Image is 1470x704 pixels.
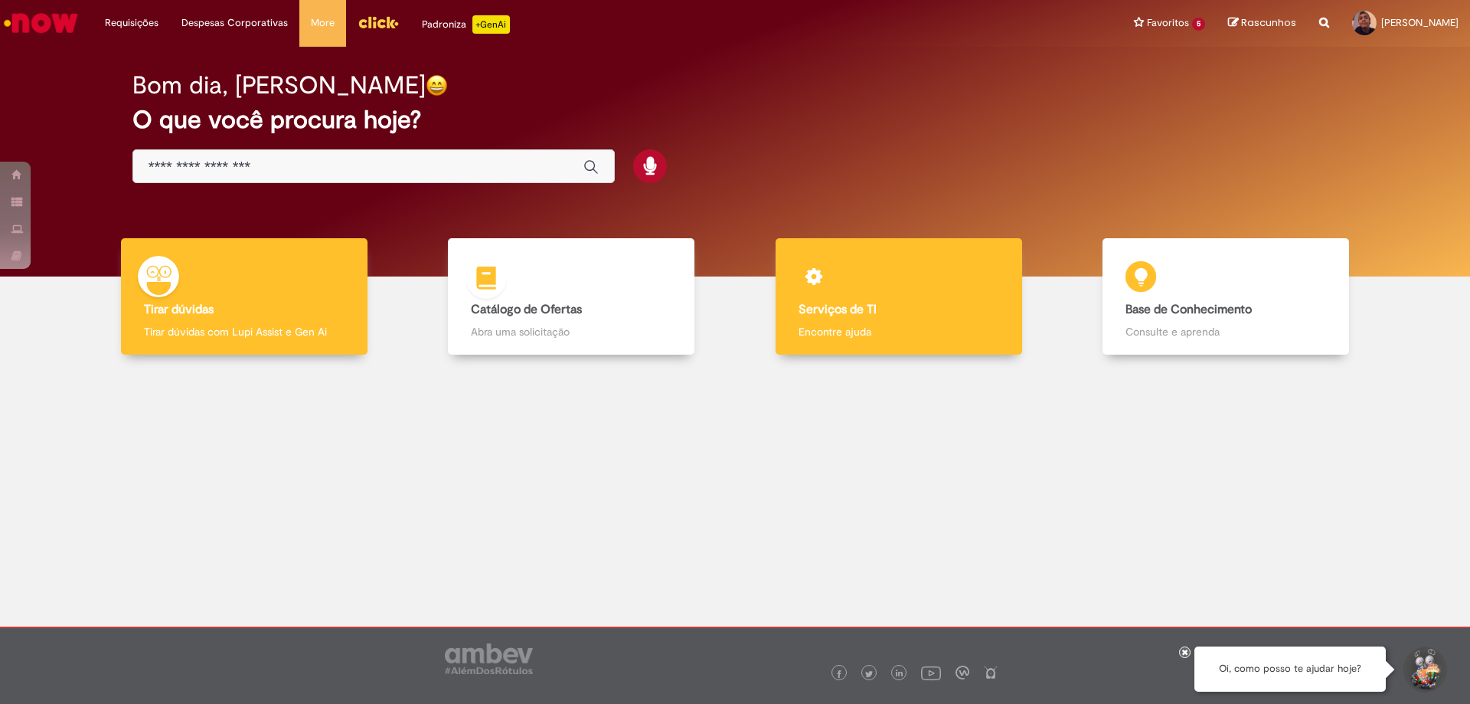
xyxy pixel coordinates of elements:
b: Serviços de TI [799,302,877,317]
p: Consulte e aprenda [1125,324,1326,339]
a: Base de Conhecimento Consulte e aprenda [1063,238,1390,355]
span: Despesas Corporativas [181,15,288,31]
img: logo_footer_twitter.png [865,670,873,678]
img: logo_footer_youtube.png [921,663,941,683]
span: Rascunhos [1241,15,1296,30]
a: Catálogo de Ofertas Abra uma solicitação [408,238,736,355]
h2: Bom dia, [PERSON_NAME] [132,72,426,99]
span: Favoritos [1147,15,1189,31]
a: Rascunhos [1228,16,1296,31]
span: 5 [1192,18,1205,31]
a: Serviços de TI Encontre ajuda [735,238,1063,355]
img: ServiceNow [2,8,80,38]
h2: O que você procura hoje? [132,106,1338,133]
b: Tirar dúvidas [144,302,214,317]
p: Abra uma solicitação [471,324,671,339]
img: click_logo_yellow_360x200.png [358,11,399,34]
button: Iniciar Conversa de Suporte [1401,647,1447,693]
img: happy-face.png [426,74,448,97]
span: More [311,15,335,31]
img: logo_footer_naosei.png [984,666,998,679]
img: logo_footer_linkedin.png [896,670,903,679]
b: Catálogo de Ofertas [471,302,582,317]
div: Padroniza [422,15,510,34]
div: Oi, como posso te ajudar hoje? [1194,647,1386,692]
span: [PERSON_NAME] [1381,16,1459,29]
p: Encontre ajuda [799,324,999,339]
p: +GenAi [472,15,510,34]
img: logo_footer_facebook.png [835,670,843,678]
a: Tirar dúvidas Tirar dúvidas com Lupi Assist e Gen Ai [80,238,408,355]
p: Tirar dúvidas com Lupi Assist e Gen Ai [144,324,345,339]
img: logo_footer_ambev_rotulo_gray.png [445,643,533,674]
span: Requisições [105,15,158,31]
b: Base de Conhecimento [1125,302,1252,317]
img: logo_footer_workplace.png [955,666,969,679]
